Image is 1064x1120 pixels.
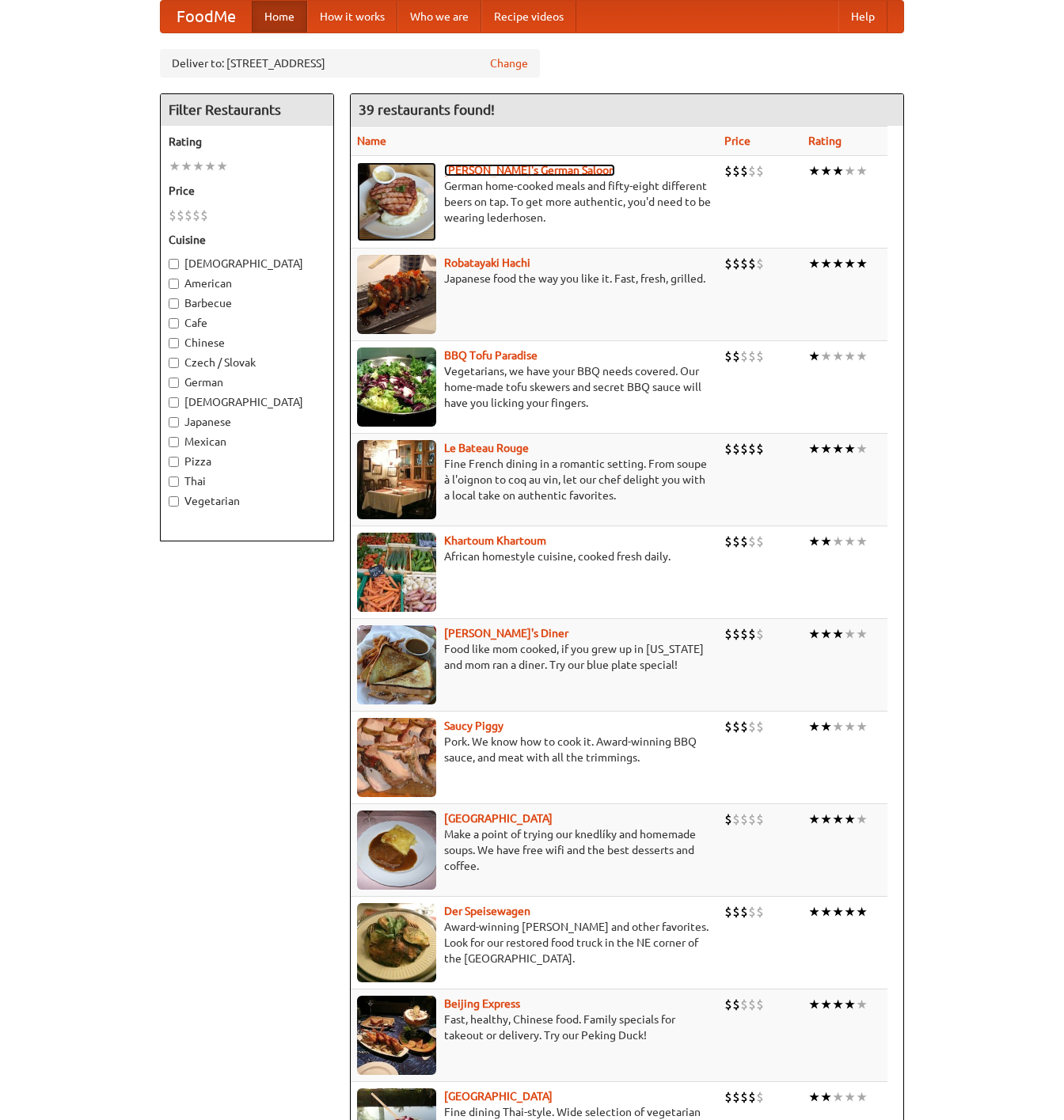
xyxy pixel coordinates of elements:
label: Mexican [169,434,325,450]
li: ★ [216,158,228,175]
input: American [169,279,179,289]
li: ★ [844,347,856,365]
img: khartoum.jpg [357,533,436,612]
li: $ [756,996,764,1013]
li: ★ [820,625,832,643]
label: Barbecue [169,295,325,311]
a: BBQ Tofu Paradise [444,349,538,362]
li: ★ [832,625,844,643]
a: Beijing Express [444,997,520,1010]
img: bateaurouge.jpg [357,440,436,519]
li: $ [192,207,200,224]
p: German home-cooked meals and fifty-eight different beers on tap. To get more authentic, you'd nee... [357,178,712,226]
li: $ [748,347,756,365]
li: ★ [832,1088,844,1106]
li: $ [756,255,764,272]
p: Japanese food the way you like it. Fast, fresh, grilled. [357,271,712,287]
li: $ [184,207,192,224]
li: ★ [832,162,844,180]
input: [DEMOGRAPHIC_DATA] [169,397,179,408]
li: $ [756,440,764,457]
h5: Price [169,183,325,199]
li: $ [740,903,748,921]
b: [PERSON_NAME]'s Diner [444,627,568,640]
li: $ [748,533,756,550]
li: $ [748,903,756,921]
li: ★ [820,903,832,921]
input: Chinese [169,338,179,348]
li: $ [724,440,732,457]
li: $ [740,162,748,180]
li: ★ [808,903,820,921]
li: ★ [808,255,820,272]
li: $ [732,162,740,180]
li: $ [740,811,748,828]
p: Food like mom cooked, if you grew up in [US_STATE] and mom ran a diner. Try our blue plate special! [357,641,712,673]
a: Rating [808,135,842,147]
li: ★ [832,533,844,550]
li: $ [724,811,732,828]
li: ★ [820,718,832,735]
li: $ [756,1088,764,1106]
li: $ [732,625,740,643]
li: ★ [844,440,856,457]
li: $ [740,625,748,643]
li: $ [748,811,756,828]
a: Name [357,135,386,147]
a: [GEOGRAPHIC_DATA] [444,1090,553,1103]
li: ★ [832,996,844,1013]
li: ★ [808,162,820,180]
li: $ [724,903,732,921]
p: Fast, healthy, Chinese food. Family specials for takeout or delivery. Try our Peking Duck! [357,1012,712,1043]
a: Der Speisewagen [444,905,530,917]
li: $ [740,718,748,735]
p: African homestyle cuisine, cooked fresh daily. [357,549,712,564]
img: tofuparadise.jpg [357,347,436,427]
div: Deliver to: [STREET_ADDRESS] [160,49,540,78]
li: ★ [844,255,856,272]
p: Pork. We know how to cook it. Award-winning BBQ sauce, and meat with all the trimmings. [357,734,712,765]
li: ★ [808,996,820,1013]
li: $ [740,533,748,550]
li: $ [748,996,756,1013]
li: ★ [856,162,868,180]
li: ★ [832,903,844,921]
li: $ [748,255,756,272]
label: German [169,374,325,390]
li: ★ [820,162,832,180]
h4: Filter Restaurants [161,94,333,126]
p: Fine French dining in a romantic setting. From soupe à l'oignon to coq au vin, let our chef delig... [357,456,712,503]
a: How it works [307,1,397,32]
p: Vegetarians, we have your BBQ needs covered. Our home-made tofu skewers and secret BBQ sauce will... [357,363,712,411]
li: $ [732,996,740,1013]
input: Cafe [169,318,179,328]
li: ★ [856,347,868,365]
a: Robatayaki Hachi [444,256,530,269]
li: ★ [820,440,832,457]
img: saucy.jpg [357,718,436,797]
input: Thai [169,476,179,487]
input: Mexican [169,437,179,447]
label: Czech / Slovak [169,355,325,370]
a: Price [724,135,750,147]
li: ★ [820,811,832,828]
p: Make a point of trying our knedlíky and homemade soups. We have free wifi and the best desserts a... [357,826,712,874]
b: Khartoum Khartoum [444,534,546,547]
input: Japanese [169,417,179,427]
label: Chinese [169,335,325,351]
h5: Cuisine [169,232,325,248]
li: $ [724,255,732,272]
b: [GEOGRAPHIC_DATA] [444,812,553,825]
p: Award-winning [PERSON_NAME] and other favorites. Look for our restored food truck in the NE corne... [357,919,712,966]
li: ★ [844,996,856,1013]
li: ★ [808,1088,820,1106]
li: ★ [844,1088,856,1106]
li: $ [732,347,740,365]
li: $ [732,533,740,550]
li: $ [732,903,740,921]
label: [DEMOGRAPHIC_DATA] [169,256,325,271]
